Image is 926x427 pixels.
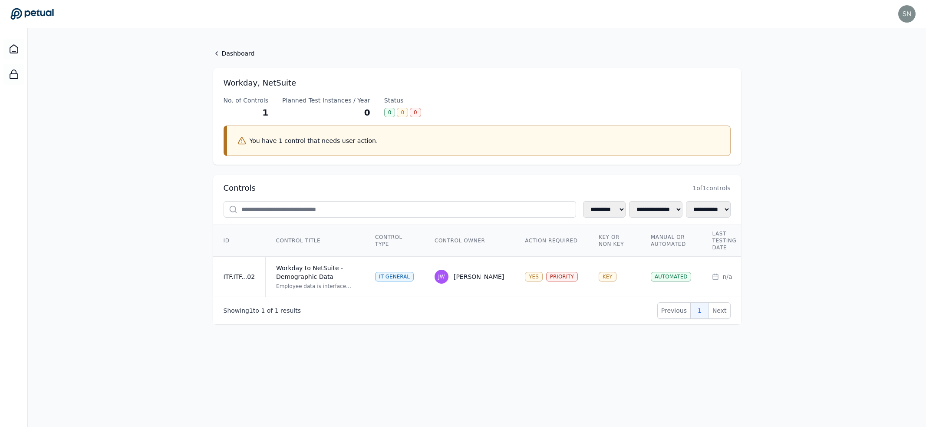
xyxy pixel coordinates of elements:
button: 1 [690,302,709,319]
button: Next [709,302,731,319]
button: Previous [657,302,691,319]
a: Dashboard [3,39,24,60]
h1: Workday, NetSuite [224,77,731,89]
div: IT General [375,272,414,281]
div: No. of Controls [224,96,269,105]
div: Employee data is interfaced from Workday to NetSuite. Upon error or failure, appropriate personne... [276,283,354,290]
p: Showing to of results [224,306,301,315]
div: 0 [410,108,421,117]
div: PRIORITY [546,272,578,281]
th: Key or Non Key [588,225,640,257]
div: 0 [384,108,395,117]
div: Workday to NetSuite - Demographic Data [276,264,354,281]
div: AUTOMATED [651,272,692,281]
img: snir+reddit@petual.ai [898,5,916,23]
span: Control Title [276,237,321,244]
a: SOC [3,64,24,85]
span: 1 of 1 controls [692,184,730,192]
a: Go to Dashboard [10,8,54,20]
div: 1 [224,106,269,119]
td: ITF.ITF...02 [213,257,266,297]
div: 0 [397,108,408,117]
a: Dashboard [213,49,741,58]
div: [PERSON_NAME] [454,272,504,281]
span: 1 [261,307,265,314]
span: 1 [249,307,253,314]
div: n/a [712,272,752,281]
div: Status [384,96,421,105]
div: KEY [599,272,616,281]
div: YES [525,272,543,281]
nav: Pagination [657,302,731,319]
th: Action Required [514,225,588,257]
span: 1 [275,307,279,314]
h2: Controls [224,182,256,194]
th: Manual or Automated [640,225,702,257]
th: Control Type [365,225,424,257]
p: You have 1 control that needs user action. [250,136,378,145]
div: Planned Test Instances / Year [282,96,370,105]
th: Last Testing Date [702,225,762,257]
th: Control Owner [424,225,514,257]
div: 0 [282,106,370,119]
span: JW [438,273,445,280]
span: ID [224,237,230,244]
